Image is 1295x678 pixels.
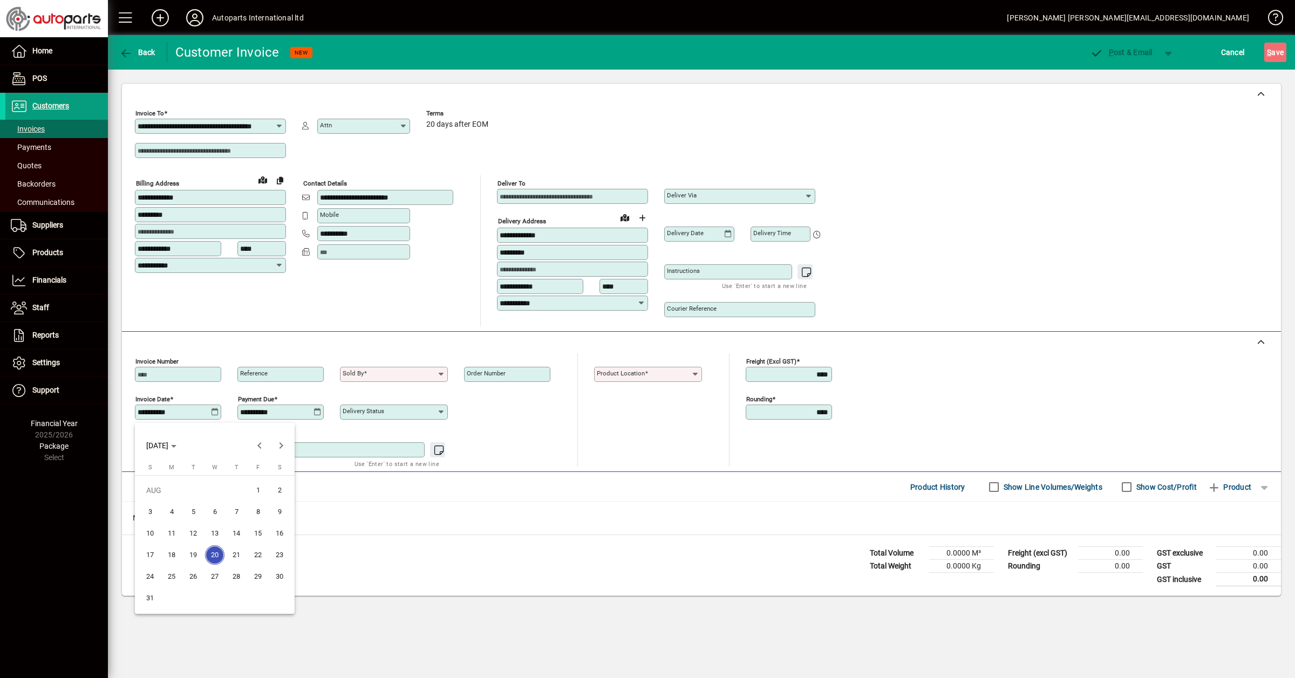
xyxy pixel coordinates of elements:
[270,567,289,586] span: 30
[204,566,226,587] button: Wed Aug 27 2025
[139,480,247,501] td: AUG
[182,523,204,544] button: Tue Aug 12 2025
[247,480,269,501] button: Fri Aug 01 2025
[205,524,224,543] span: 13
[139,566,161,587] button: Sun Aug 24 2025
[182,566,204,587] button: Tue Aug 26 2025
[169,464,174,471] span: M
[247,523,269,544] button: Fri Aug 15 2025
[183,567,203,586] span: 26
[270,435,292,456] button: Next month
[192,464,195,471] span: T
[256,464,260,471] span: F
[249,435,270,456] button: Previous month
[139,544,161,566] button: Sun Aug 17 2025
[226,523,247,544] button: Thu Aug 14 2025
[161,501,182,523] button: Mon Aug 04 2025
[162,545,181,565] span: 18
[270,481,289,500] span: 2
[183,502,203,522] span: 5
[162,524,181,543] span: 11
[140,588,160,608] span: 31
[248,524,268,543] span: 15
[142,436,181,455] button: Choose month and year
[269,544,290,566] button: Sat Aug 23 2025
[247,501,269,523] button: Fri Aug 08 2025
[140,502,160,522] span: 3
[270,502,289,522] span: 9
[204,523,226,544] button: Wed Aug 13 2025
[140,567,160,586] span: 24
[146,441,168,450] span: [DATE]
[183,524,203,543] span: 12
[235,464,238,471] span: T
[270,524,289,543] span: 16
[212,464,217,471] span: W
[139,587,161,609] button: Sun Aug 31 2025
[227,502,246,522] span: 7
[227,524,246,543] span: 14
[248,481,268,500] span: 1
[139,523,161,544] button: Sun Aug 10 2025
[140,545,160,565] span: 17
[270,545,289,565] span: 23
[248,567,268,586] span: 29
[182,544,204,566] button: Tue Aug 19 2025
[139,501,161,523] button: Sun Aug 03 2025
[205,545,224,565] span: 20
[161,544,182,566] button: Mon Aug 18 2025
[247,544,269,566] button: Fri Aug 22 2025
[226,544,247,566] button: Thu Aug 21 2025
[162,567,181,586] span: 25
[148,464,152,471] span: S
[226,501,247,523] button: Thu Aug 07 2025
[205,567,224,586] span: 27
[140,524,160,543] span: 10
[227,545,246,565] span: 21
[278,464,282,471] span: S
[162,502,181,522] span: 4
[204,501,226,523] button: Wed Aug 06 2025
[247,566,269,587] button: Fri Aug 29 2025
[227,567,246,586] span: 28
[183,545,203,565] span: 19
[182,501,204,523] button: Tue Aug 05 2025
[205,502,224,522] span: 6
[161,523,182,544] button: Mon Aug 11 2025
[226,566,247,587] button: Thu Aug 28 2025
[204,544,226,566] button: Wed Aug 20 2025
[269,523,290,544] button: Sat Aug 16 2025
[248,545,268,565] span: 22
[269,566,290,587] button: Sat Aug 30 2025
[161,566,182,587] button: Mon Aug 25 2025
[269,480,290,501] button: Sat Aug 02 2025
[248,502,268,522] span: 8
[269,501,290,523] button: Sat Aug 09 2025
